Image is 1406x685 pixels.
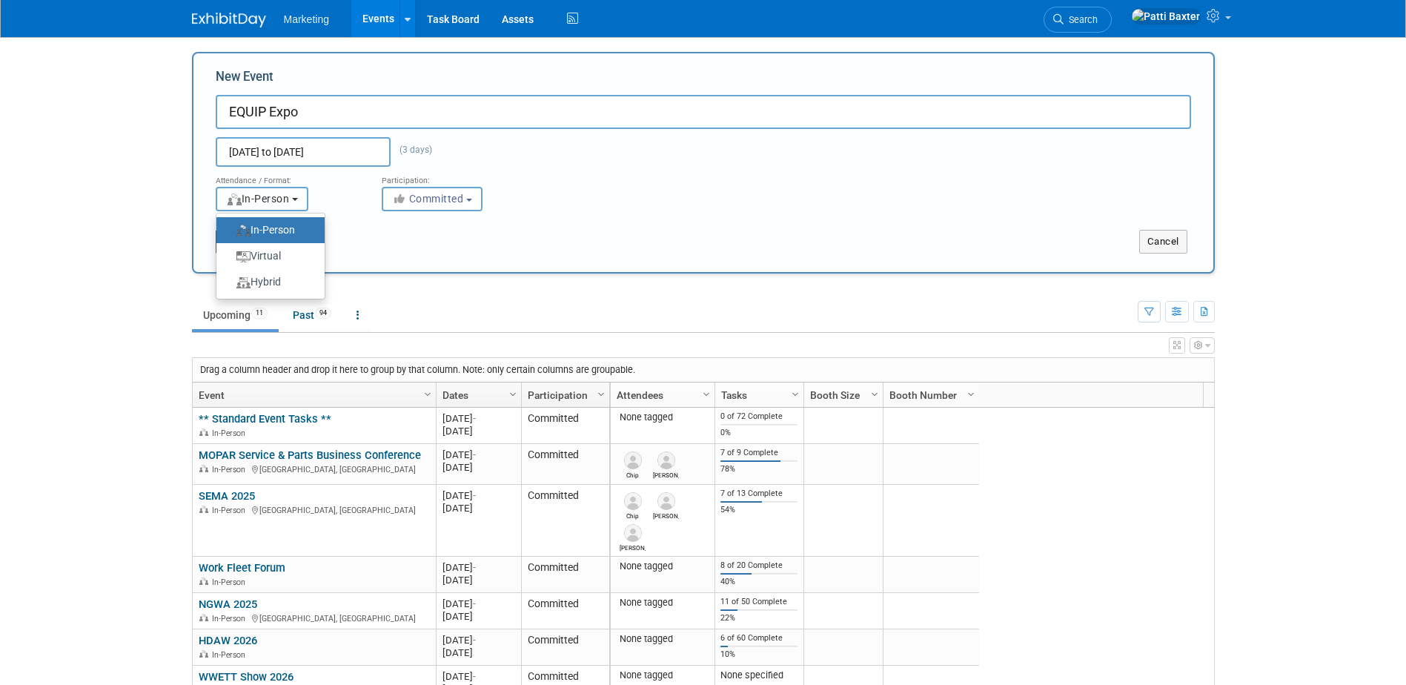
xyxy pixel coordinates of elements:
[212,465,250,474] span: In-Person
[199,506,208,513] img: In-Person Event
[216,187,308,211] button: In-Person
[224,220,310,240] label: In-Person
[720,669,797,681] div: None specified
[420,383,436,405] a: Column Settings
[720,597,797,607] div: 11 of 50 Complete
[391,145,432,155] span: (3 days)
[810,383,873,408] a: Booth Size
[442,670,514,683] div: [DATE]
[869,388,881,400] span: Column Settings
[616,411,709,423] div: None tagged
[192,301,279,329] a: Upcoming11
[199,463,429,475] div: [GEOGRAPHIC_DATA], [GEOGRAPHIC_DATA]
[284,13,329,25] span: Marketing
[442,489,514,502] div: [DATE]
[212,614,250,623] span: In-Person
[657,451,675,469] img: Dean Strathman
[236,277,251,289] img: Format-Hybrid.png
[199,489,255,503] a: SEMA 2025
[422,388,434,400] span: Column Settings
[226,193,290,205] span: In-Person
[442,412,514,425] div: [DATE]
[620,510,646,520] div: Chip Jones
[1064,14,1098,25] span: Search
[720,489,797,499] div: 7 of 13 Complete
[593,383,609,405] a: Column Settings
[698,383,714,405] a: Column Settings
[521,629,609,666] td: Committed
[720,464,797,474] div: 78%
[199,612,429,624] div: [GEOGRAPHIC_DATA], [GEOGRAPHIC_DATA]
[507,388,519,400] span: Column Settings
[236,225,251,236] img: Format-InPerson.png
[616,597,709,609] div: None tagged
[216,68,273,91] label: New Event
[720,633,797,643] div: 6 of 60 Complete
[212,650,250,660] span: In-Person
[442,634,514,646] div: [DATE]
[199,670,294,684] a: WWETT Show 2026
[1131,8,1201,24] img: Patti Baxter
[963,383,979,405] a: Column Settings
[193,358,1214,382] div: Drag a column header and drop it here to group by that column. Note: only certain columns are gro...
[315,308,331,319] span: 94
[720,505,797,515] div: 54%
[624,524,642,542] img: Christopher Love
[720,428,797,438] div: 0%
[199,634,257,647] a: HDAW 2026
[1044,7,1112,33] a: Search
[787,383,803,405] a: Column Settings
[442,383,511,408] a: Dates
[199,598,257,611] a: NGWA 2025
[866,383,883,405] a: Column Settings
[199,465,208,472] img: In-Person Event
[442,610,514,623] div: [DATE]
[473,635,476,646] span: -
[382,187,483,211] button: Committed
[199,428,208,436] img: In-Person Event
[392,193,464,205] span: Committed
[224,246,310,266] label: Virtual
[620,469,646,479] div: Chip Jones
[521,557,609,593] td: Committed
[720,560,797,571] div: 8 of 20 Complete
[616,633,709,645] div: None tagged
[473,490,476,501] span: -
[720,411,797,422] div: 0 of 72 Complete
[789,388,801,400] span: Column Settings
[442,461,514,474] div: [DATE]
[505,383,521,405] a: Column Settings
[192,13,266,27] img: ExhibitDay
[212,428,250,438] span: In-Person
[720,448,797,458] div: 7 of 9 Complete
[473,598,476,609] span: -
[442,561,514,574] div: [DATE]
[224,272,310,292] label: Hybrid
[199,383,426,408] a: Event
[616,560,709,572] div: None tagged
[199,650,208,658] img: In-Person Event
[199,578,208,585] img: In-Person Event
[620,542,646,552] div: Christopher Love
[521,408,609,444] td: Committed
[521,593,609,629] td: Committed
[595,388,607,400] span: Column Settings
[521,444,609,485] td: Committed
[473,671,476,682] span: -
[473,562,476,573] span: -
[199,561,285,575] a: Work Fleet Forum
[442,425,514,437] div: [DATE]
[624,492,642,510] img: Chip Jones
[521,485,609,557] td: Committed
[216,95,1191,129] input: Name of Trade Show / Conference
[442,574,514,586] div: [DATE]
[721,383,794,408] a: Tasks
[720,649,797,660] div: 10%
[965,388,977,400] span: Column Settings
[653,469,679,479] div: Dean Strathman
[251,308,268,319] span: 11
[624,451,642,469] img: Chip Jones
[720,577,797,587] div: 40%
[199,449,421,462] a: MOPAR Service & Parts Business Conference
[382,167,525,186] div: Participation:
